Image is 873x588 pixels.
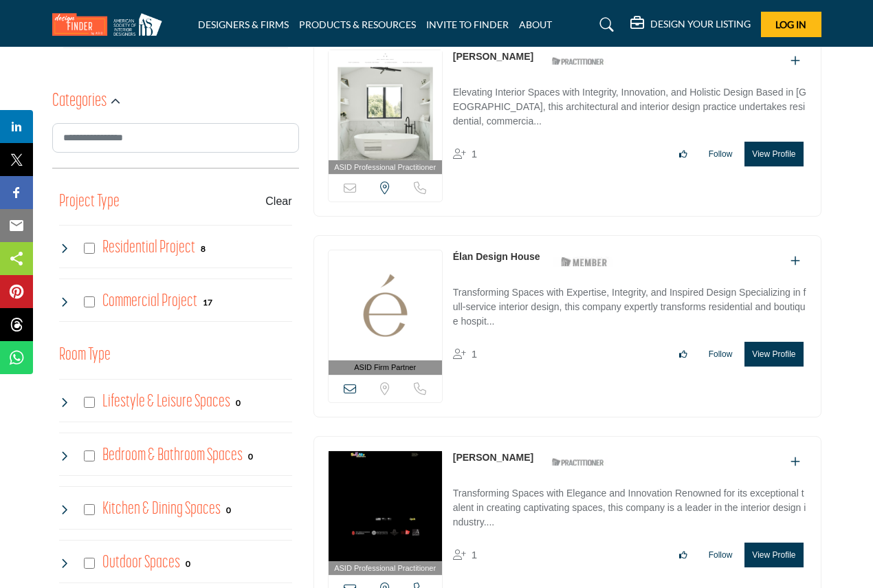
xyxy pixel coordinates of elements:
[670,142,696,166] button: Like listing
[52,89,107,114] h2: Categories
[265,193,291,210] buton: Clear
[453,478,807,532] a: Transforming Spaces with Elegance and Innovation Renowned for its exceptional talent in creating ...
[334,162,436,173] span: ASID Professional Practitioner
[329,250,442,375] a: ASID Firm Partner
[203,296,212,308] div: 17 Results For Commercial Project
[299,19,416,30] a: PRODUCTS & RESOURCES
[226,503,231,516] div: 0 Results For Kitchen & Dining Spaces
[84,397,95,408] input: Select Lifestyle & Leisure Spaces checkbox
[453,51,533,62] a: [PERSON_NAME]
[744,142,803,166] button: View Profile
[329,50,442,175] a: ASID Professional Practitioner
[553,253,615,270] img: ASID Members Badge Icon
[453,277,807,331] a: Transforming Spaces with Expertise, Integrity, and Inspired Design Specializing in full-service i...
[102,236,195,260] h4: Residential Project: Types of projects range from simple residential renovations to highly comple...
[670,342,696,366] button: Like listing
[84,504,95,515] input: Select Kitchen & Dining Spaces checkbox
[453,146,477,162] div: Followers
[472,549,477,560] span: 1
[52,13,169,36] img: Site Logo
[52,123,299,153] input: Search Category
[761,12,821,37] button: Log In
[744,543,803,567] button: View Profile
[453,452,533,463] a: [PERSON_NAME]
[84,558,95,569] input: Select Outdoor Spaces checkbox
[700,342,742,366] button: Follow
[453,486,807,532] p: Transforming Spaces with Elegance and Innovation Renowned for its exceptional talent in creating ...
[744,342,803,367] button: View Profile
[84,296,95,307] input: Select Commercial Project checkbox
[329,250,442,360] img: Élan Design House
[791,55,800,67] a: Add To List
[453,251,540,262] a: Élan Design House
[453,250,540,264] p: Élan Design House
[102,444,243,468] h4: Bedroom & Bathroom Spaces: Bedroom & Bathroom Spaces
[791,456,800,468] a: Add To List
[236,396,241,409] div: 0 Results For Lifestyle & Leisure Spaces
[102,390,230,414] h4: Lifestyle & Leisure Spaces: Lifestyle & Leisure Spaces
[201,244,206,254] b: 8
[248,450,253,462] div: 0 Results For Bedroom & Bathroom Spaces
[546,53,608,70] img: ASID Qualified Practitioners Badge Icon
[84,243,95,254] input: Select Residential Project checkbox
[775,19,806,30] span: Log In
[186,557,190,569] div: 0 Results For Outdoor Spaces
[354,362,416,373] span: ASID Firm Partner
[329,451,442,561] img: Michael Sweeney
[59,342,111,369] button: Room Type
[329,451,442,576] a: ASID Professional Practitioner
[84,450,95,461] input: Select Bedroom & Bathroom Spaces checkbox
[334,563,436,574] span: ASID Professional Practitioner
[203,298,212,307] b: 17
[472,148,477,160] span: 1
[453,346,477,362] div: Followers
[198,19,289,30] a: DESIGNERS & FIRMS
[700,142,742,166] button: Follow
[102,497,221,521] h4: Kitchen & Dining Spaces: Kitchen & Dining Spaces
[650,18,751,30] h5: DESIGN YOUR LISTING
[472,348,477,360] span: 1
[453,77,807,131] a: Elevating Interior Spaces with Integrity, Innovation, and Holistic Design Based in [GEOGRAPHIC_DA...
[426,19,509,30] a: INVITE TO FINDER
[102,551,180,575] h4: Outdoor Spaces: Outdoor Spaces
[586,14,623,36] a: Search
[453,450,533,465] p: Michael Sweeney
[102,290,197,314] h4: Commercial Project: Involve the design, construction, or renovation of spaces used for business p...
[670,543,696,567] button: Like listing
[453,50,533,64] p: Tanya Paz
[236,398,241,408] b: 0
[630,17,751,33] div: DESIGN YOUR LISTING
[519,19,552,30] a: ABOUT
[226,505,231,515] b: 0
[59,189,120,215] button: Project Type
[186,559,190,569] b: 0
[329,50,442,160] img: Tanya Paz
[546,454,608,471] img: ASID Qualified Practitioners Badge Icon
[201,242,206,254] div: 8 Results For Residential Project
[700,543,742,567] button: Follow
[453,85,807,131] p: Elevating Interior Spaces with Integrity, Innovation, and Holistic Design Based in [GEOGRAPHIC_DA...
[453,285,807,331] p: Transforming Spaces with Expertise, Integrity, and Inspired Design Specializing in full-service i...
[248,452,253,461] b: 0
[453,547,477,563] div: Followers
[791,255,800,267] a: Add To List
